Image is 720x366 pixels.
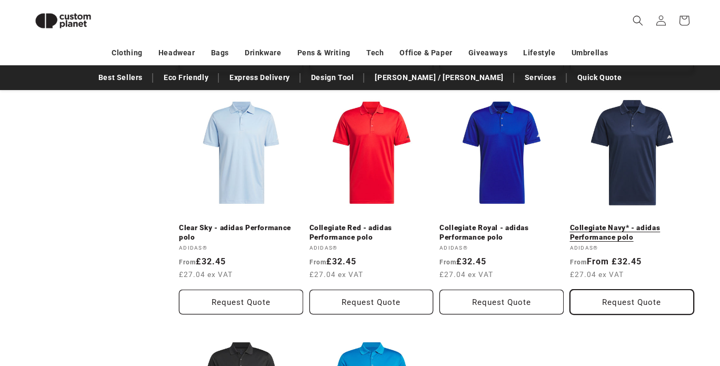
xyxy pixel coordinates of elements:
a: Clothing [112,44,143,62]
a: Giveaways [468,44,507,62]
a: [PERSON_NAME] / [PERSON_NAME] [369,68,508,87]
a: Collegiate Royal - adidas Performance polo [439,223,564,242]
a: Collegiate Navy* - adidas Performance polo [570,223,694,242]
a: Collegiate Red - adidas Performance polo [309,223,434,242]
a: Best Sellers [93,68,148,87]
a: Lifestyle [523,44,555,62]
iframe: To enrich screen reader interactions, please activate Accessibility in Grammarly extension settings [544,252,720,366]
button: Request Quote [439,290,564,314]
a: Bags [211,44,229,62]
a: Umbrellas [572,44,608,62]
img: Custom Planet [26,4,100,37]
a: Clear Sky - adidas Performance polo [179,223,303,242]
summary: Search [626,9,649,32]
a: Services [519,68,562,87]
a: Quick Quote [572,68,627,87]
a: Pens & Writing [297,44,351,62]
a: Office & Paper [399,44,452,62]
button: Request Quote [309,290,434,314]
a: Drinkware [245,44,281,62]
a: Headwear [158,44,195,62]
a: Tech [366,44,384,62]
a: Eco Friendly [158,68,214,87]
button: Request Quote [179,290,303,314]
a: Design Tool [306,68,359,87]
div: Chat Widget [544,252,720,366]
a: Express Delivery [224,68,295,87]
